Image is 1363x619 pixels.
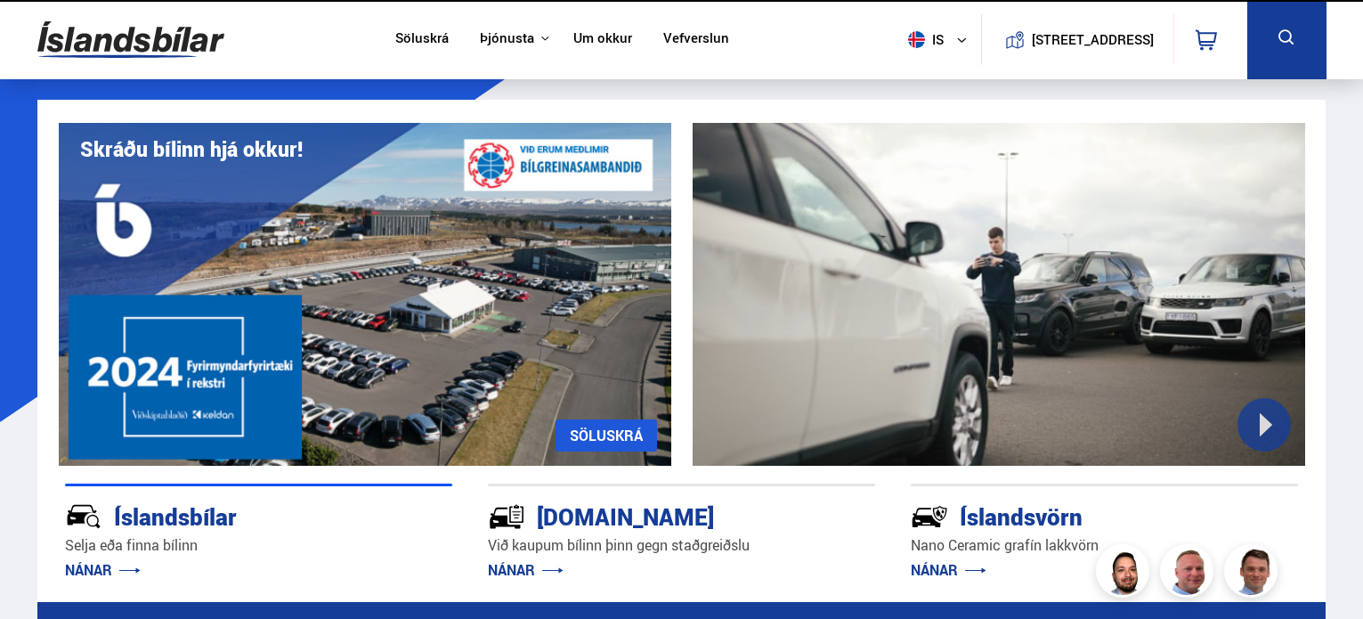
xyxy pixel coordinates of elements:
a: Um okkur [573,30,632,49]
p: Selja eða finna bílinn [65,535,452,556]
img: eKx6w-_Home_640_.png [59,123,671,466]
div: Íslandsvörn [911,500,1235,531]
p: Við kaupum bílinn þinn gegn staðgreiðslu [488,535,875,556]
img: FbJEzSuNWCJXmdc-.webp [1227,547,1280,600]
img: JRvxyua_JYH6wB4c.svg [65,498,102,535]
img: svg+xml;base64,PHN2ZyB4bWxucz0iaHR0cDovL3d3dy53My5vcmcvMjAwMC9zdmciIHdpZHRoPSI1MTIiIGhlaWdodD0iNT... [908,31,925,48]
h1: Skráðu bílinn hjá okkur! [80,137,303,161]
a: NÁNAR [488,560,564,580]
div: Íslandsbílar [65,500,389,531]
img: G0Ugv5HjCgRt.svg [37,11,224,69]
img: nhp88E3Fdnt1Opn2.png [1099,547,1152,600]
img: tr5P-W3DuiFaO7aO.svg [488,498,525,535]
button: is [901,13,981,66]
img: siFngHWaQ9KaOqBr.png [1163,547,1216,600]
p: Nano Ceramic grafín lakkvörn [911,535,1298,556]
a: Vefverslun [663,30,729,49]
button: Þjónusta [480,30,534,47]
a: [STREET_ADDRESS] [991,14,1164,65]
button: [STREET_ADDRESS] [1039,32,1148,47]
div: [DOMAIN_NAME] [488,500,812,531]
a: SÖLUSKRÁ [556,419,657,452]
a: NÁNAR [911,560,986,580]
span: is [901,31,945,48]
img: -Svtn6bYgwAsiwNX.svg [911,498,948,535]
a: Söluskrá [395,30,449,49]
a: NÁNAR [65,560,141,580]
